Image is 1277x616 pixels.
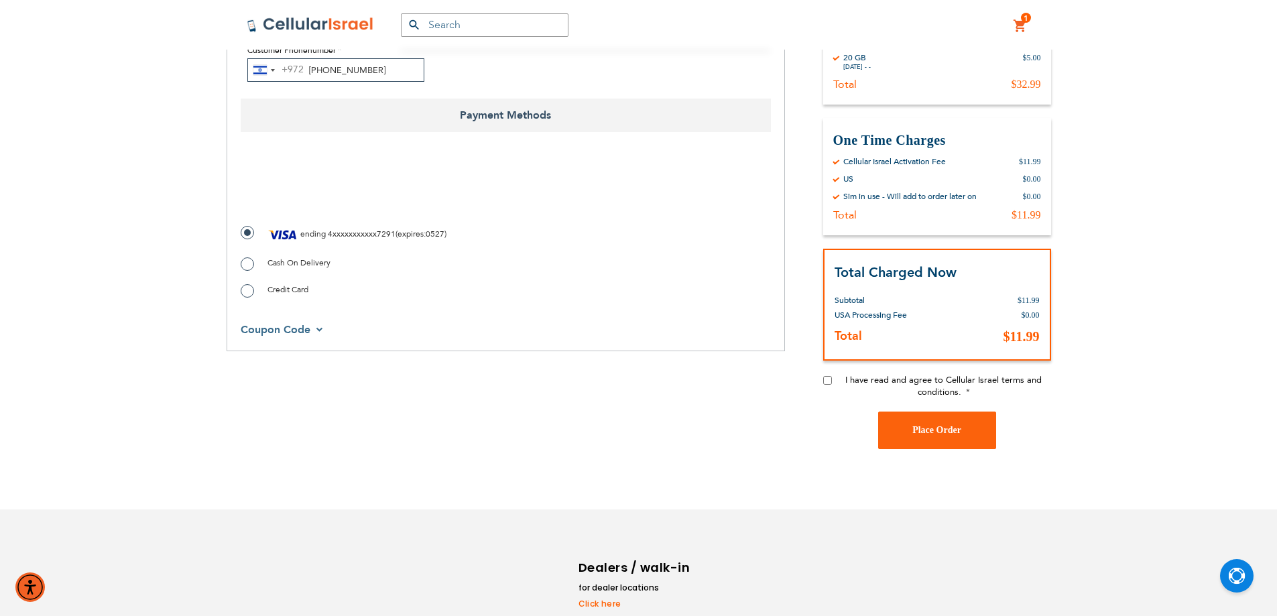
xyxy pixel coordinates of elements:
div: Sim in use - Will add to order later on [843,191,977,202]
h6: Dealers / walk-in [579,558,692,578]
div: Total [833,78,857,91]
img: Visa [267,225,298,245]
li: for dealer locations [579,581,692,595]
h3: One Time Charges [833,131,1041,149]
span: $0.00 [1022,310,1040,320]
div: $11.99 [1019,156,1041,167]
span: I have read and agree to Cellular Israel terms and conditions. [845,374,1042,398]
div: Total [833,208,857,222]
span: Coupon Code [241,322,310,337]
span: $11.99 [1004,329,1040,344]
div: $32.99 [1012,78,1041,91]
label: ( : ) [241,225,446,245]
span: $11.99 [1018,296,1040,305]
iframe: reCAPTCHA [241,162,444,214]
div: $11.99 [1012,208,1040,222]
span: 0527 [426,229,444,239]
span: USA Processing Fee [835,310,907,320]
span: Payment Methods [241,99,771,132]
span: ending [300,229,326,239]
input: e.g. 50-234-5678 [247,58,424,82]
div: Accessibility Menu [15,572,45,602]
strong: Total [835,328,862,345]
div: $0.00 [1023,174,1041,184]
div: +972 [282,62,304,78]
span: Customer Phonenumber [247,45,336,56]
span: Cash On Delivery [267,257,330,268]
button: Selected country [248,59,304,81]
span: 4xxxxxxxxxxx7291 [328,229,396,239]
strong: Total Charged Now [835,263,957,282]
div: [DATE] - - [843,63,871,71]
div: $5.00 [1023,52,1041,71]
span: Credit Card [267,284,308,295]
button: Place Order [878,412,996,449]
div: 20 GB [843,52,871,63]
div: $0.00 [1023,191,1041,202]
th: Subtotal [835,283,939,308]
img: Cellular Israel Logo [247,17,374,33]
div: US [843,174,853,184]
a: 1 [1013,18,1028,34]
span: Place Order [912,425,961,435]
input: Search [401,13,568,37]
span: expires [398,229,424,239]
div: Cellular Israel Activation Fee [843,156,946,167]
span: 1 [1024,13,1028,23]
a: Click here [579,598,692,610]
